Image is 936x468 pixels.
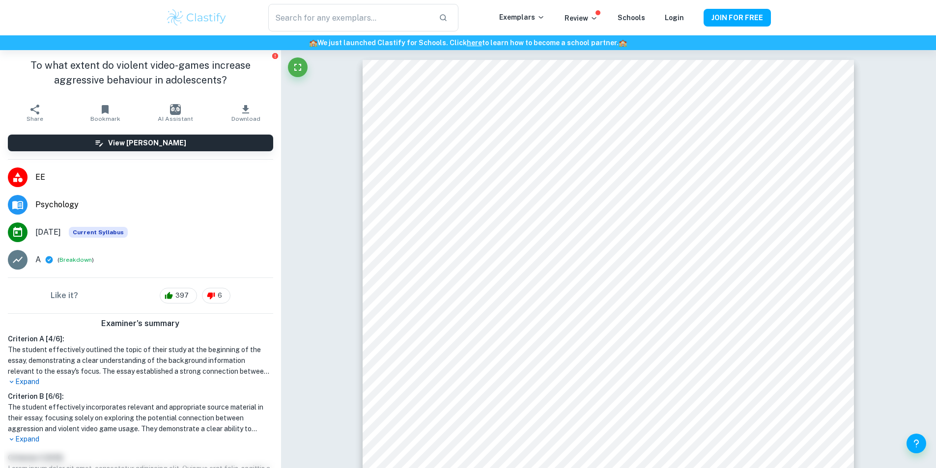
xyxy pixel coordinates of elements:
[70,99,141,127] button: Bookmark
[8,135,273,151] button: View [PERSON_NAME]
[8,434,273,444] p: Expand
[8,402,273,434] h1: The student effectively incorporates relevant and appropriate source material in their essay, foc...
[69,227,128,238] div: This exemplar is based on the current syllabus. Feel free to refer to it for inspiration/ideas wh...
[27,115,43,122] span: Share
[565,13,598,24] p: Review
[8,58,273,87] h1: To what extent do violent video-games increase aggressive behaviour in adolescents?
[8,377,273,387] p: Expand
[8,333,273,344] h6: Criterion A [ 4 / 6 ]:
[665,14,684,22] a: Login
[288,57,308,77] button: Fullscreen
[467,39,482,47] a: here
[35,199,273,211] span: Psychology
[59,255,92,264] button: Breakdown
[268,4,430,31] input: Search for any exemplars...
[202,288,230,303] div: 6
[51,290,78,302] h6: Like it?
[90,115,120,122] span: Bookmark
[212,291,227,301] span: 6
[108,138,186,148] h6: View [PERSON_NAME]
[69,227,128,238] span: Current Syllabus
[160,288,197,303] div: 397
[499,12,545,23] p: Exemplars
[35,254,41,266] p: A
[309,39,317,47] span: 🏫
[57,255,94,265] span: ( )
[35,226,61,238] span: [DATE]
[4,318,277,330] h6: Examiner's summary
[704,9,771,27] button: JOIN FOR FREE
[618,14,645,22] a: Schools
[2,37,934,48] h6: We just launched Clastify for Schools. Click to learn how to become a school partner.
[158,115,193,122] span: AI Assistant
[8,344,273,377] h1: The student effectively outlined the topic of their study at the beginning of the essay, demonstr...
[35,171,273,183] span: EE
[211,99,281,127] button: Download
[272,52,279,59] button: Report issue
[166,8,228,28] img: Clastify logo
[8,391,273,402] h6: Criterion B [ 6 / 6 ]:
[907,434,926,453] button: Help and Feedback
[619,39,627,47] span: 🏫
[231,115,260,122] span: Download
[170,104,181,115] img: AI Assistant
[170,291,194,301] span: 397
[141,99,211,127] button: AI Assistant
